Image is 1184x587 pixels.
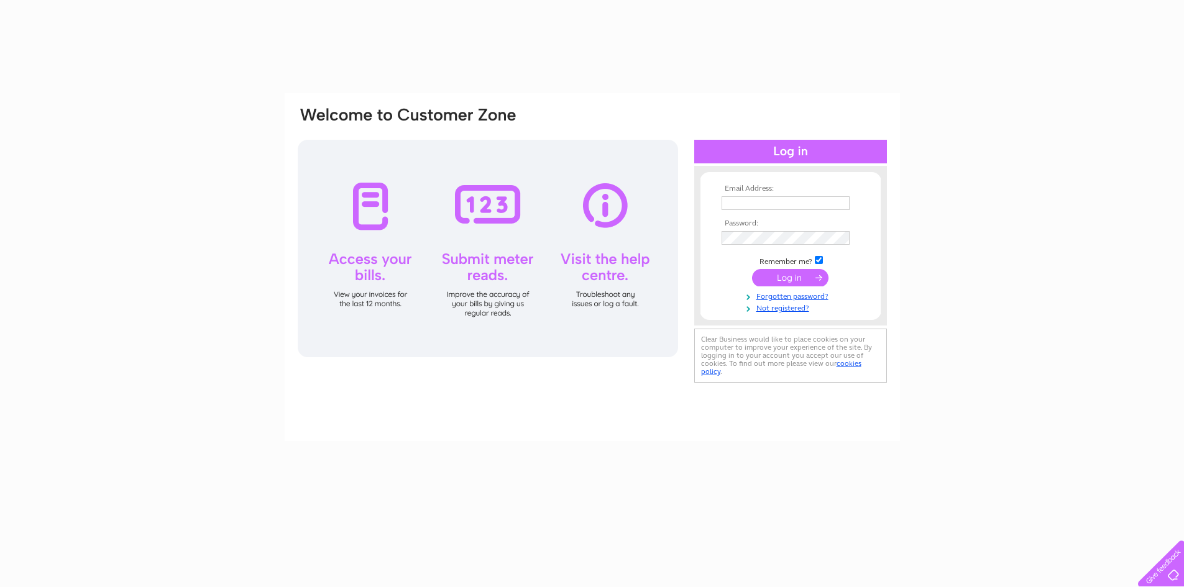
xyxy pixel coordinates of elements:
[722,289,863,301] a: Forgotten password?
[752,269,828,286] input: Submit
[722,301,863,313] a: Not registered?
[718,219,863,228] th: Password:
[694,329,887,383] div: Clear Business would like to place cookies on your computer to improve your experience of the sit...
[718,254,863,266] td: Remember me?
[718,184,863,193] th: Email Address:
[701,359,861,376] a: cookies policy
